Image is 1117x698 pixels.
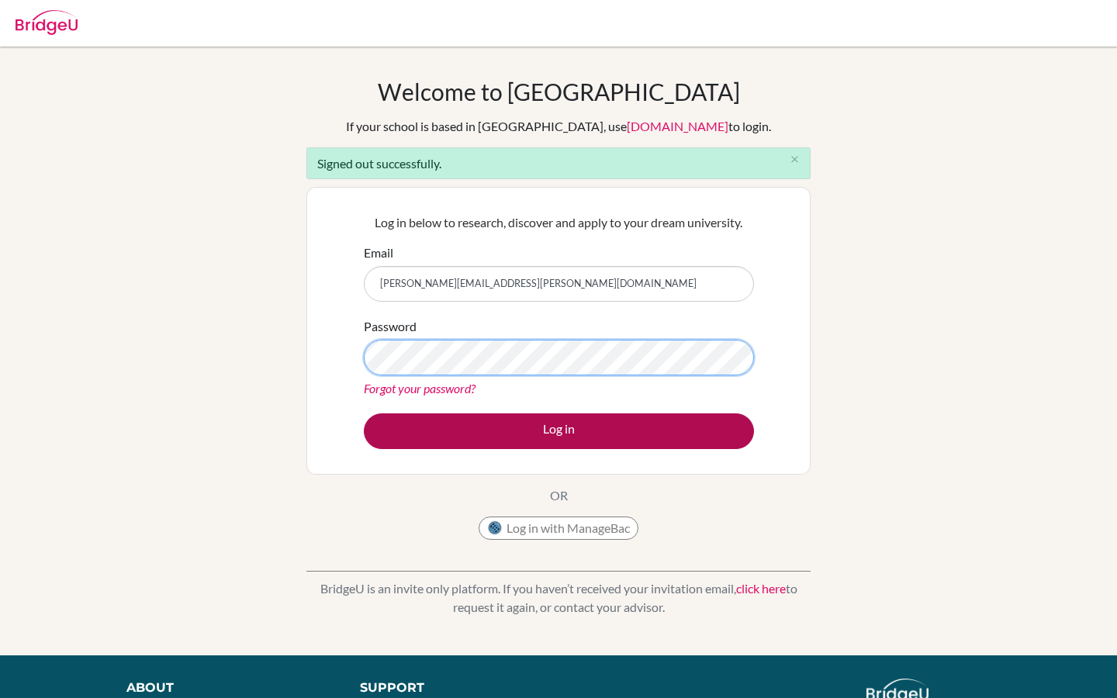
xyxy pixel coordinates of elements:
[378,78,740,105] h1: Welcome to [GEOGRAPHIC_DATA]
[364,213,754,232] p: Log in below to research, discover and apply to your dream university.
[306,579,811,617] p: BridgeU is an invite only platform. If you haven’t received your invitation email, to request it ...
[360,679,543,697] div: Support
[550,486,568,505] p: OR
[627,119,728,133] a: [DOMAIN_NAME]
[126,679,325,697] div: About
[364,317,417,336] label: Password
[364,244,393,262] label: Email
[789,154,801,165] i: close
[306,147,811,179] div: Signed out successfully.
[736,581,786,596] a: click here
[364,413,754,449] button: Log in
[364,381,476,396] a: Forgot your password?
[16,10,78,35] img: Bridge-U
[479,517,638,540] button: Log in with ManageBac
[779,148,810,171] button: Close
[346,117,771,136] div: If your school is based in [GEOGRAPHIC_DATA], use to login.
